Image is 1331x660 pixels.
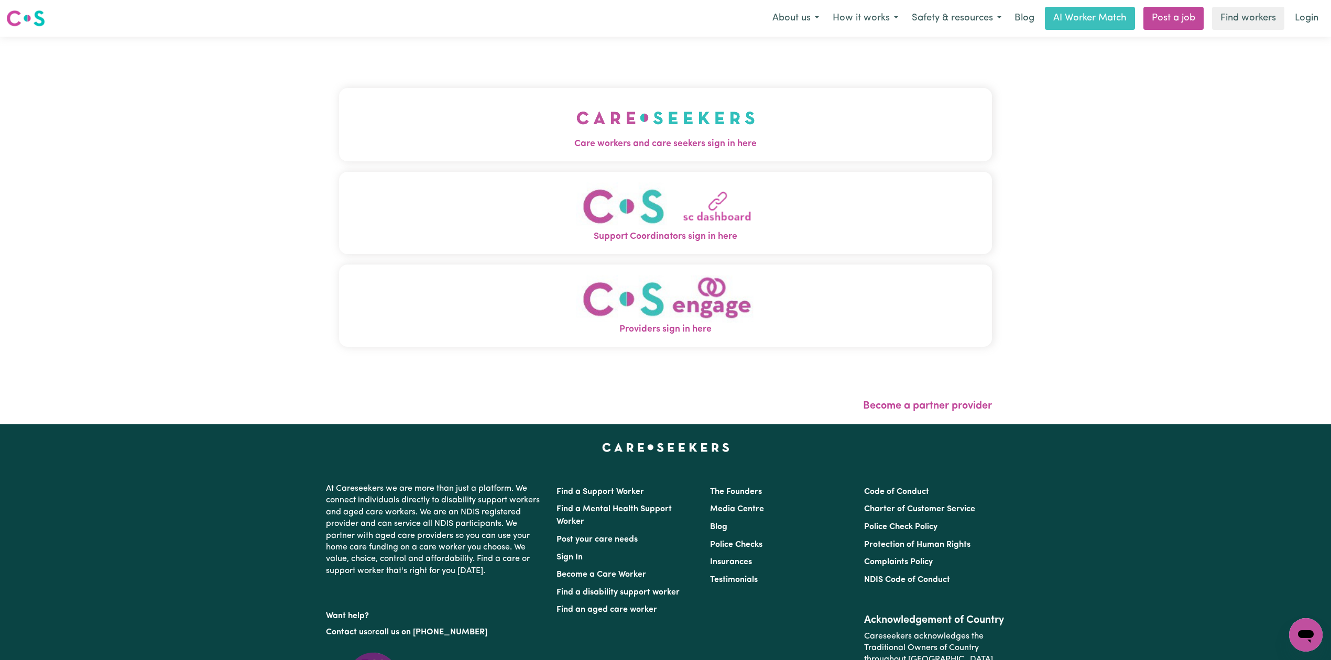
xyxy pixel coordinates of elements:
a: Contact us [326,628,367,636]
button: Care workers and care seekers sign in here [339,88,992,161]
button: Safety & resources [905,7,1008,29]
span: Support Coordinators sign in here [339,230,992,244]
a: Media Centre [710,505,764,513]
a: Find an aged care worker [557,606,657,614]
iframe: Button to launch messaging window [1289,618,1323,652]
a: Testimonials [710,576,758,584]
p: At Careseekers we are more than just a platform. We connect individuals directly to disability su... [326,479,544,581]
button: Providers sign in here [339,265,992,347]
button: How it works [826,7,905,29]
a: Protection of Human Rights [864,541,970,549]
a: Careseekers home page [602,443,729,452]
a: call us on [PHONE_NUMBER] [375,628,487,636]
a: Police Checks [710,541,762,549]
p: or [326,622,544,642]
a: Insurances [710,558,752,566]
a: Login [1289,7,1325,30]
a: Find a Support Worker [557,488,644,496]
a: Blog [710,523,727,531]
a: Police Check Policy [864,523,937,531]
a: Find a disability support worker [557,588,680,597]
a: Blog [1008,7,1041,30]
span: Care workers and care seekers sign in here [339,137,992,151]
button: About us [766,7,826,29]
a: Find a Mental Health Support Worker [557,505,672,526]
p: Want help? [326,606,544,622]
a: Post a job [1143,7,1204,30]
a: Find workers [1212,7,1284,30]
a: Become a Care Worker [557,570,646,579]
a: Post your care needs [557,535,638,544]
a: The Founders [710,488,762,496]
a: AI Worker Match [1045,7,1135,30]
a: Charter of Customer Service [864,505,975,513]
h2: Acknowledgement of Country [864,614,1005,626]
button: Support Coordinators sign in here [339,172,992,254]
a: Become a partner provider [863,401,992,411]
a: NDIS Code of Conduct [864,576,950,584]
span: Providers sign in here [339,323,992,336]
a: Code of Conduct [864,488,929,496]
a: Careseekers logo [6,6,45,30]
a: Complaints Policy [864,558,933,566]
img: Careseekers logo [6,9,45,28]
a: Sign In [557,553,583,562]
